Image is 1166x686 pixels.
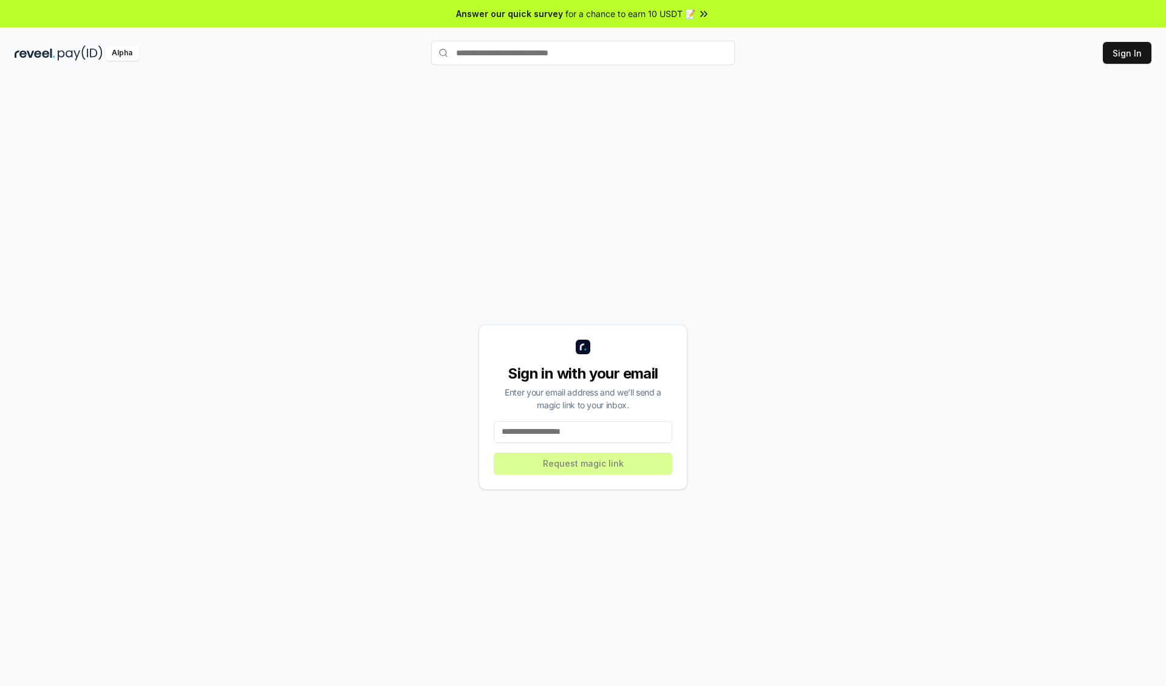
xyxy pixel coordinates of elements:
img: pay_id [58,46,103,61]
button: Sign In [1103,42,1151,64]
span: for a chance to earn 10 USDT 📝 [565,7,695,20]
div: Sign in with your email [494,364,672,383]
div: Enter your email address and we’ll send a magic link to your inbox. [494,386,672,411]
span: Answer our quick survey [456,7,563,20]
img: reveel_dark [15,46,55,61]
img: logo_small [576,340,590,354]
div: Alpha [105,46,139,61]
